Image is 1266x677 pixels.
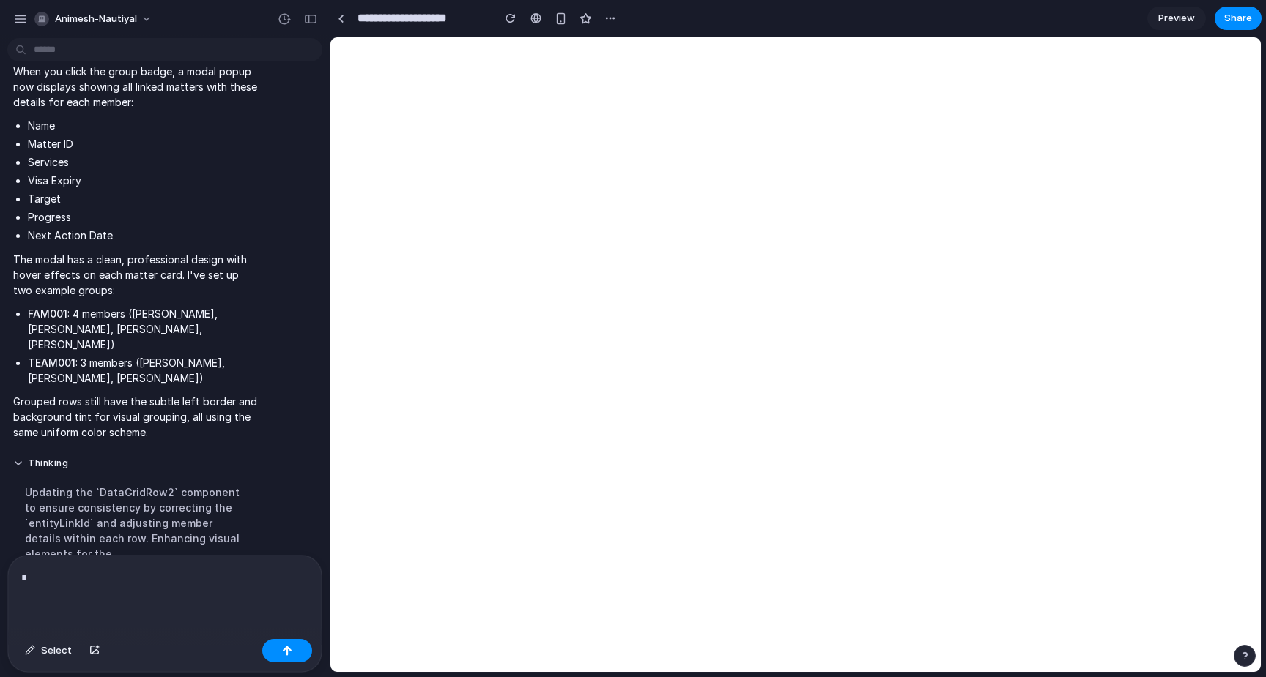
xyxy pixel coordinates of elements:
div: Updating the `DataGridRow2` component to ensure consistency by correcting the `entityLinkId` and ... [13,476,258,570]
strong: FAM001 [28,307,67,320]
li: : 4 members ([PERSON_NAME], [PERSON_NAME], [PERSON_NAME], [PERSON_NAME]) [28,306,258,352]
p: The modal has a clean, professional design with hover effects on each matter card. I've set up tw... [13,252,258,298]
button: Select [18,639,79,662]
span: animesh-nautiyal [55,12,137,26]
a: Preview [1147,7,1206,30]
li: Visa Expiry [28,173,258,188]
p: Grouped rows still have the subtle left border and background tint for visual grouping, all using... [13,394,258,440]
li: Next Action Date [28,228,258,243]
li: Name [28,118,258,133]
li: Services [28,154,258,170]
span: Share [1224,11,1252,26]
button: animesh-nautiyal [29,7,160,31]
p: When you click the group badge, a modal popup now displays showing all linked matters with these ... [13,64,258,110]
span: Preview [1158,11,1195,26]
strong: TEAM001 [28,356,75,369]
span: Select [41,643,72,658]
li: : 3 members ([PERSON_NAME], [PERSON_NAME], [PERSON_NAME]) [28,355,258,386]
li: Target [28,191,258,206]
li: Matter ID [28,136,258,152]
li: Progress [28,209,258,225]
button: Share [1215,7,1262,30]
